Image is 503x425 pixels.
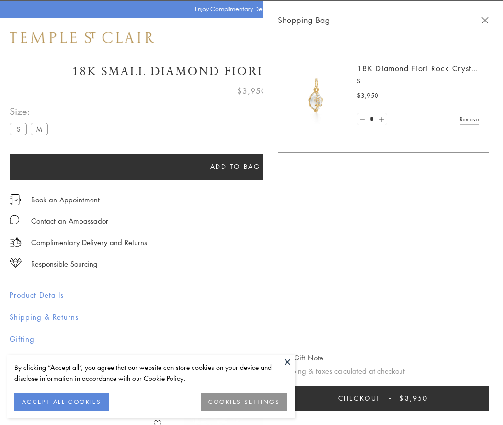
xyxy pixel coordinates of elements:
button: ACCEPT ALL COOKIES [14,393,109,411]
p: Enjoy Complimentary Delivery & Returns [195,4,304,14]
img: icon_delivery.svg [10,236,22,248]
span: Checkout [338,393,381,403]
img: Temple St. Clair [10,32,154,43]
button: Add Gift Note [278,352,323,364]
span: Size: [10,103,52,119]
span: Shopping Bag [278,14,330,26]
button: COOKIES SETTINGS [201,393,287,411]
button: Gifting [10,328,493,350]
img: icon_sourcing.svg [10,258,22,268]
div: Responsible Sourcing [31,258,98,270]
img: icon_appointment.svg [10,194,21,205]
button: Add to bag [10,154,461,180]
span: $3,950 [237,85,266,97]
button: Shipping & Returns [10,306,493,328]
img: MessageIcon-01_2.svg [10,215,19,224]
label: M [31,123,48,135]
button: Close Shopping Bag [481,17,489,24]
a: Set quantity to 0 [357,113,367,125]
a: Set quantity to 2 [377,113,386,125]
button: Checkout $3,950 [278,386,489,411]
div: By clicking “Accept all”, you agree that our website can store cookies on your device and disclos... [14,362,287,384]
button: Product Details [10,284,493,306]
span: $3,950 [400,393,428,403]
h1: 18K Small Diamond Fiori Rock Crystal Amulet [10,63,493,80]
p: S [357,77,479,86]
label: S [10,123,27,135]
span: Add to bag [210,161,261,172]
span: $3,950 [357,91,378,101]
a: Remove [460,114,479,124]
div: Contact an Ambassador [31,215,108,227]
p: Complimentary Delivery and Returns [31,236,147,248]
a: Book an Appointment [31,194,100,205]
p: Shipping & taxes calculated at checkout [278,365,489,377]
img: P51889-E11FIORI [287,67,345,124]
